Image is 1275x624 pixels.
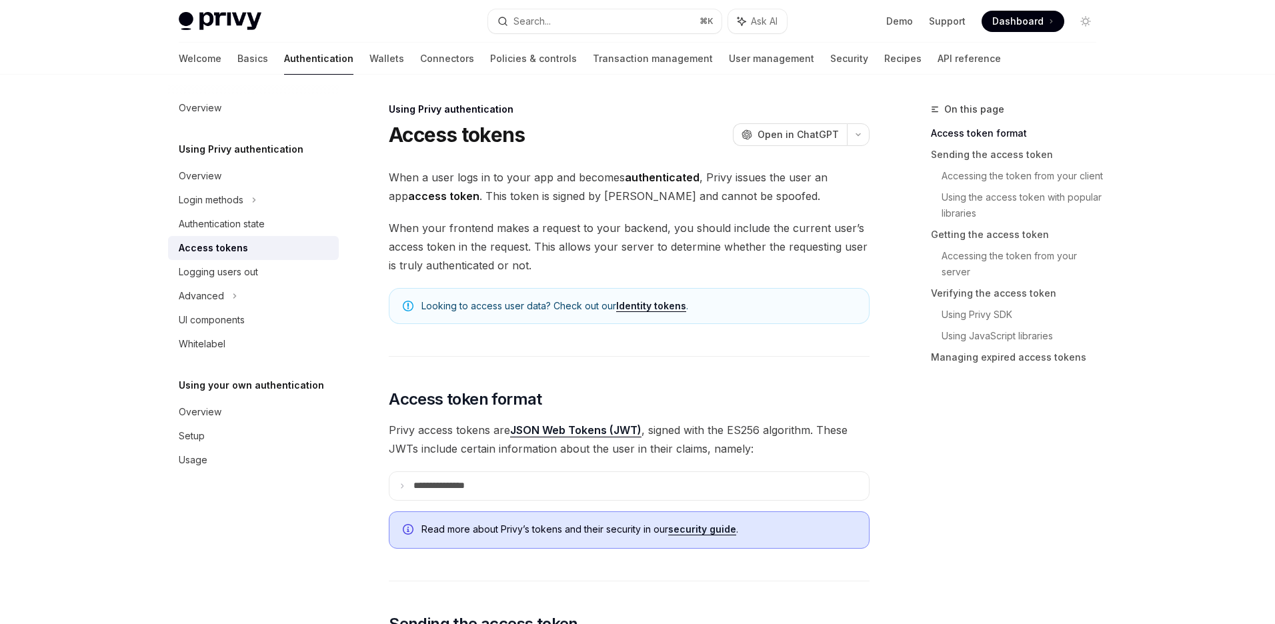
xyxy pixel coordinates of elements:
a: Dashboard [982,11,1064,32]
a: Using JavaScript libraries [942,325,1107,347]
a: Welcome [179,43,221,75]
a: security guide [668,523,736,535]
a: Demo [886,15,913,28]
svg: Info [403,524,416,537]
a: Using the access token with popular libraries [942,187,1107,224]
div: Logging users out [179,264,258,280]
a: Basics [237,43,268,75]
div: Advanced [179,288,224,304]
div: Login methods [179,192,243,208]
a: UI components [168,308,339,332]
strong: authenticated [625,171,700,184]
div: Usage [179,452,207,468]
a: Overview [168,400,339,424]
a: Sending the access token [931,144,1107,165]
a: Authentication [284,43,353,75]
span: ⌘ K [700,16,714,27]
a: Authentication state [168,212,339,236]
a: Recipes [884,43,922,75]
a: Setup [168,424,339,448]
a: Overview [168,96,339,120]
div: Whitelabel [179,336,225,352]
a: Accessing the token from your server [942,245,1107,283]
span: Access token format [389,389,542,410]
a: User management [729,43,814,75]
div: Overview [179,404,221,420]
div: UI components [179,312,245,328]
a: API reference [938,43,1001,75]
a: Overview [168,164,339,188]
div: Authentication state [179,216,265,232]
a: Access token format [931,123,1107,144]
a: Security [830,43,868,75]
a: Access tokens [168,236,339,260]
a: Using Privy SDK [942,304,1107,325]
div: Setup [179,428,205,444]
span: Dashboard [992,15,1044,28]
button: Toggle dark mode [1075,11,1096,32]
span: Ask AI [751,15,778,28]
a: Policies & controls [490,43,577,75]
h5: Using Privy authentication [179,141,303,157]
span: Read more about Privy’s tokens and their security in our . [421,523,856,536]
a: Whitelabel [168,332,339,356]
div: Overview [179,168,221,184]
a: Logging users out [168,260,339,284]
div: Using Privy authentication [389,103,870,116]
a: Verifying the access token [931,283,1107,304]
span: Open in ChatGPT [758,128,839,141]
a: Accessing the token from your client [942,165,1107,187]
svg: Note [403,301,413,311]
span: Looking to access user data? Check out our . [421,299,856,313]
h5: Using your own authentication [179,377,324,393]
a: JSON Web Tokens (JWT) [510,423,642,437]
a: Managing expired access tokens [931,347,1107,368]
span: When your frontend makes a request to your backend, you should include the current user’s access ... [389,219,870,275]
span: On this page [944,101,1004,117]
a: Wallets [369,43,404,75]
a: Usage [168,448,339,472]
a: Identity tokens [616,300,686,312]
h1: Access tokens [389,123,525,147]
button: Open in ChatGPT [733,123,847,146]
a: Connectors [420,43,474,75]
a: Support [929,15,966,28]
button: Search...⌘K [488,9,722,33]
span: When a user logs in to your app and becomes , Privy issues the user an app . This token is signed... [389,168,870,205]
img: light logo [179,12,261,31]
a: Getting the access token [931,224,1107,245]
div: Overview [179,100,221,116]
div: Access tokens [179,240,248,256]
span: Privy access tokens are , signed with the ES256 algorithm. These JWTs include certain information... [389,421,870,458]
button: Ask AI [728,9,787,33]
strong: access token [408,189,479,203]
div: Search... [513,13,551,29]
a: Transaction management [593,43,713,75]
